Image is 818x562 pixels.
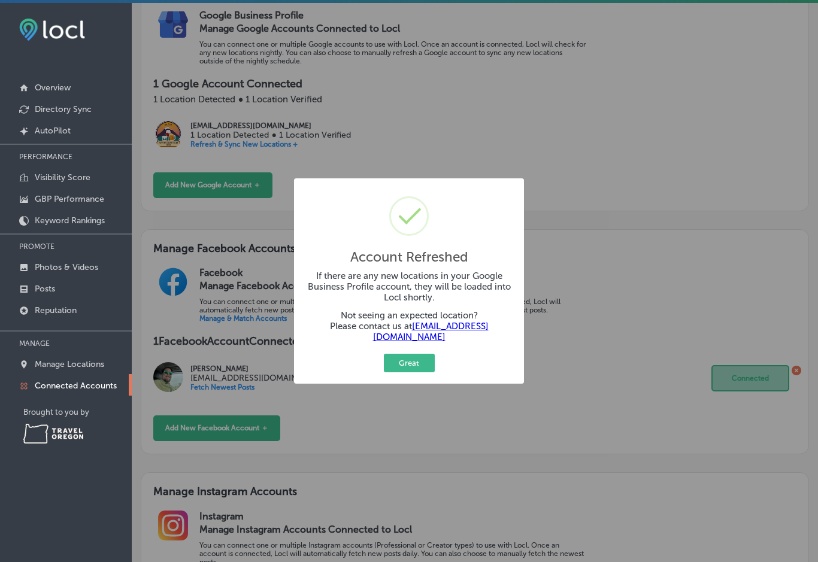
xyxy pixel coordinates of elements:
p: GBP Performance [35,194,104,204]
p: If there are any new locations in your Google Business Profile account, they will be loaded into ... [303,271,515,303]
p: AutoPilot [35,126,71,136]
p: Manage Locations [35,359,104,369]
img: fda3e92497d09a02dc62c9cd864e3231.png [19,19,85,41]
img: Travel Oregon [23,424,83,443]
p: Posts [35,284,55,294]
p: Directory Sync [35,104,92,114]
a: [EMAIL_ADDRESS][DOMAIN_NAME] [373,321,489,342]
p: Not seeing an expected location? [303,310,515,321]
p: Keyword Rankings [35,215,105,226]
h2: Account Refreshed [350,249,468,265]
p: Visibility Score [35,172,90,183]
p: Photos & Videos [35,262,98,272]
p: Connected Accounts [35,381,117,391]
button: Great [384,354,435,372]
p: Reputation [35,305,77,315]
p: Please contact us at [303,321,515,342]
p: Overview [35,83,71,93]
p: Brought to you by [23,408,132,417]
